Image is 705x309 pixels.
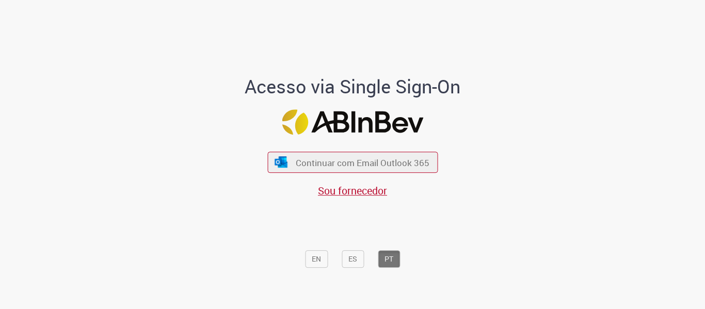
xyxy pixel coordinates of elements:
[342,250,364,268] button: ES
[305,250,328,268] button: EN
[274,157,289,168] img: ícone Azure/Microsoft 360
[318,184,387,198] a: Sou fornecedor
[210,77,496,97] h1: Acesso via Single Sign-On
[282,109,423,135] img: Logo ABInBev
[296,156,429,168] span: Continuar com Email Outlook 365
[378,250,400,268] button: PT
[267,152,438,173] button: ícone Azure/Microsoft 360 Continuar com Email Outlook 365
